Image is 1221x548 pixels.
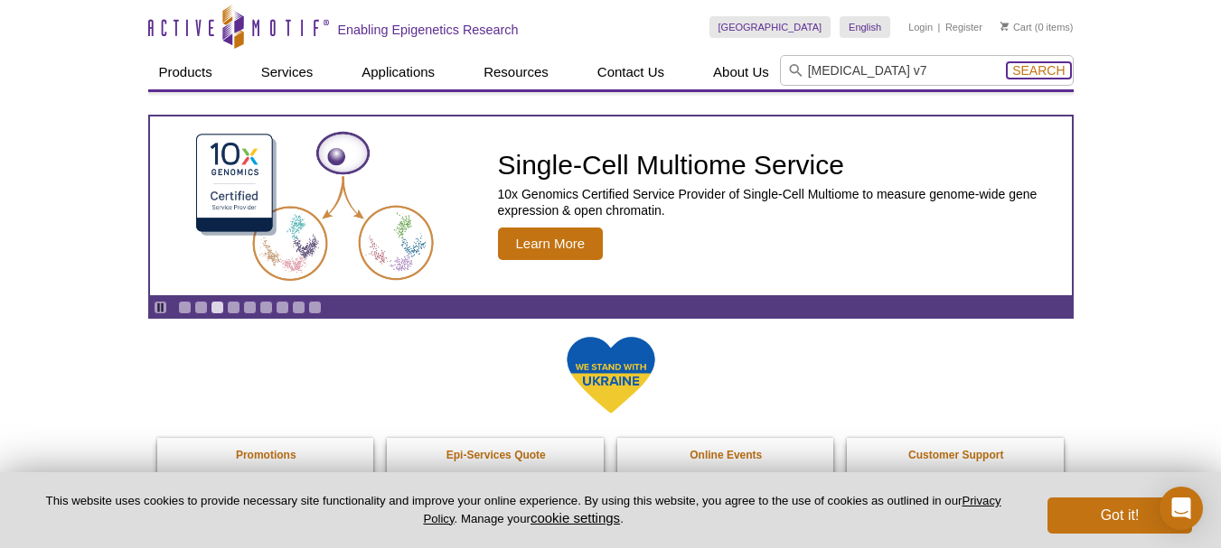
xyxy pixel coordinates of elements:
a: Applications [351,55,446,89]
a: Go to slide 4 [227,301,240,314]
strong: Customer Support [908,449,1003,461]
a: Customer Support [847,438,1066,472]
a: Go to slide 7 [276,301,289,314]
a: Toggle autoplay [154,301,167,314]
input: Keyword, Cat. No. [780,55,1074,86]
a: Products [148,55,223,89]
a: Go to slide 6 [259,301,273,314]
a: Login [908,21,933,33]
a: Go to slide 2 [194,301,208,314]
p: 10x Genomics Certified Service Provider of Single-Cell Multiome to measure genome-wide gene expre... [498,186,1063,218]
p: This website uses cookies to provide necessary site functionality and improve your online experie... [29,493,1018,527]
a: Cart [1000,21,1032,33]
div: Open Intercom Messenger [1160,487,1203,530]
img: Your Cart [1000,22,1009,31]
strong: Epi-Services Quote [446,449,546,461]
a: Resources [473,55,559,89]
h2: Enabling Epigenetics Research [338,22,519,38]
a: English [840,16,890,38]
img: We Stand With Ukraine [566,335,656,415]
a: Go to slide 1 [178,301,192,314]
a: About Us [702,55,780,89]
article: Single-Cell Multiome Service [150,116,1072,295]
a: Register [945,21,982,33]
a: [GEOGRAPHIC_DATA] [709,16,831,38]
a: Promotions [157,438,376,472]
strong: Promotions [236,449,296,461]
a: Go to slide 9 [308,301,322,314]
button: cookie settings [531,510,620,525]
span: Search [1012,63,1065,78]
a: Services [250,55,324,89]
a: Epi-Services Quote [387,438,606,472]
li: | [938,16,941,38]
a: Single-Cell Multiome Service Single-Cell Multiome Service 10x Genomics Certified Service Provider... [150,116,1072,295]
a: Go to slide 3 [211,301,224,314]
h2: Single-Cell Multiome Service [498,152,1063,179]
a: Contact Us [587,55,675,89]
a: Privacy Policy [423,494,1000,525]
strong: Online Events [690,449,762,461]
a: Online Events [617,438,836,472]
button: Got it! [1047,497,1192,534]
a: Go to slide 5 [243,301,257,314]
a: Go to slide 8 [292,301,305,314]
span: Learn More [498,228,604,260]
li: (0 items) [1000,16,1074,38]
button: Search [1007,62,1070,79]
img: Single-Cell Multiome Service [179,124,450,289]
